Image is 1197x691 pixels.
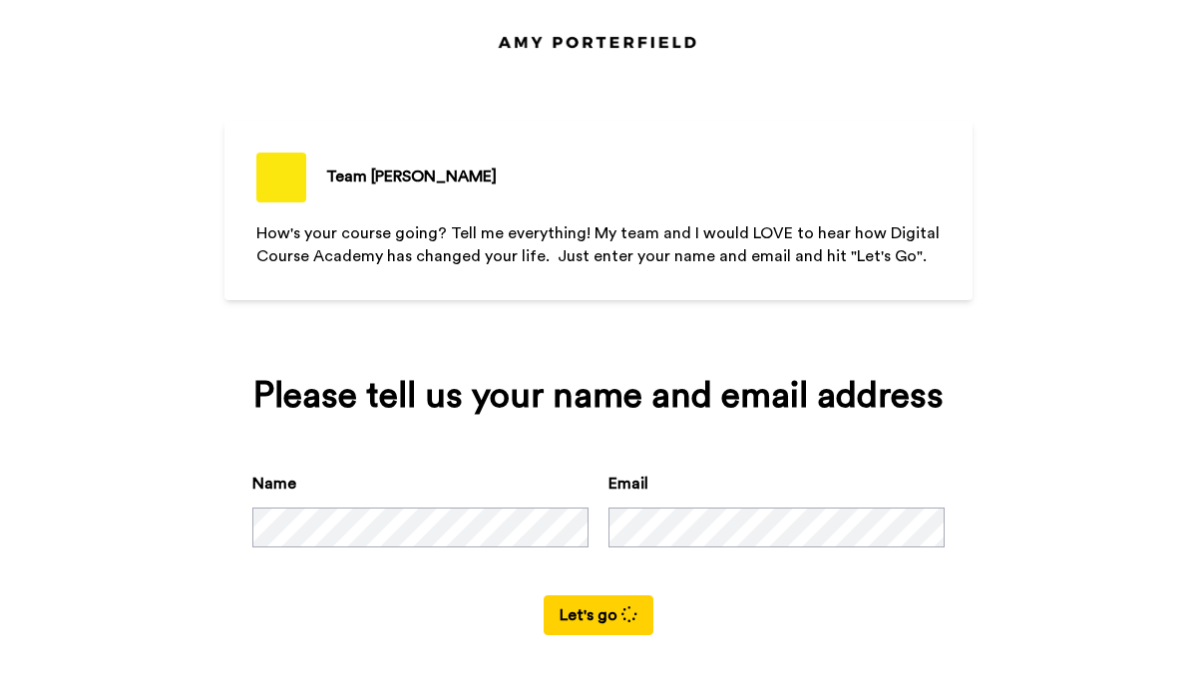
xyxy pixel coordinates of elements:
label: Email [608,472,648,496]
span: How's your course going? Tell me everything! My team and I would LOVE to hear how Digital Course ... [256,225,944,264]
label: Name [252,472,296,496]
div: Please tell us your name and email address [252,376,945,416]
img: https://cdn.bonjoro.com/media/af3a5e9d-e7f1-47a0-8716-9577ec69f443/1ed620ec-a9c0-4d0a-88fd-19bc40... [489,28,708,57]
div: Team [PERSON_NAME] [326,165,497,188]
button: Let's go [544,595,653,635]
